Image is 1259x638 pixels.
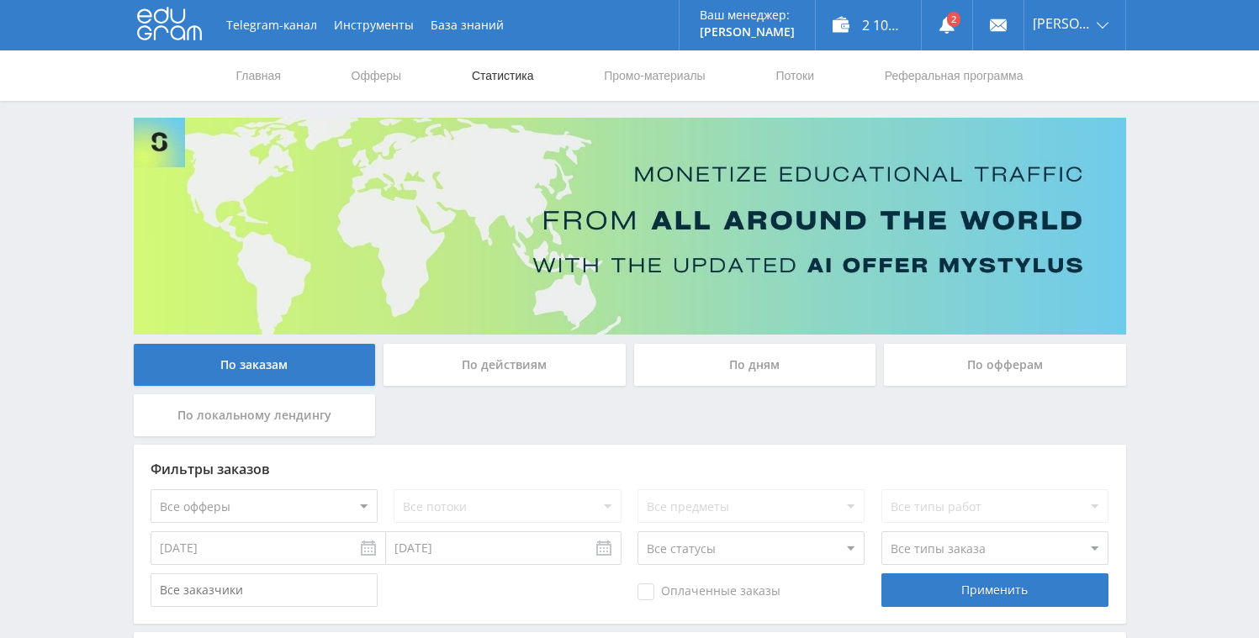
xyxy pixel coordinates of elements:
span: Оплаченные заказы [637,583,780,600]
a: Потоки [774,50,816,101]
div: По офферам [884,344,1126,386]
p: [PERSON_NAME] [700,25,795,39]
div: Применить [881,573,1108,607]
span: [PERSON_NAME] [1033,17,1092,30]
div: По заказам [134,344,376,386]
img: Banner [134,118,1126,335]
div: По локальному лендингу [134,394,376,436]
a: Статистика [470,50,536,101]
a: Промо-материалы [602,50,706,101]
div: По дням [634,344,876,386]
a: Главная [235,50,283,101]
a: Реферальная программа [883,50,1025,101]
input: Все заказчики [151,573,378,607]
p: Ваш менеджер: [700,8,795,22]
div: Фильтры заказов [151,461,1109,477]
a: Офферы [350,50,404,101]
div: По действиям [384,344,626,386]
